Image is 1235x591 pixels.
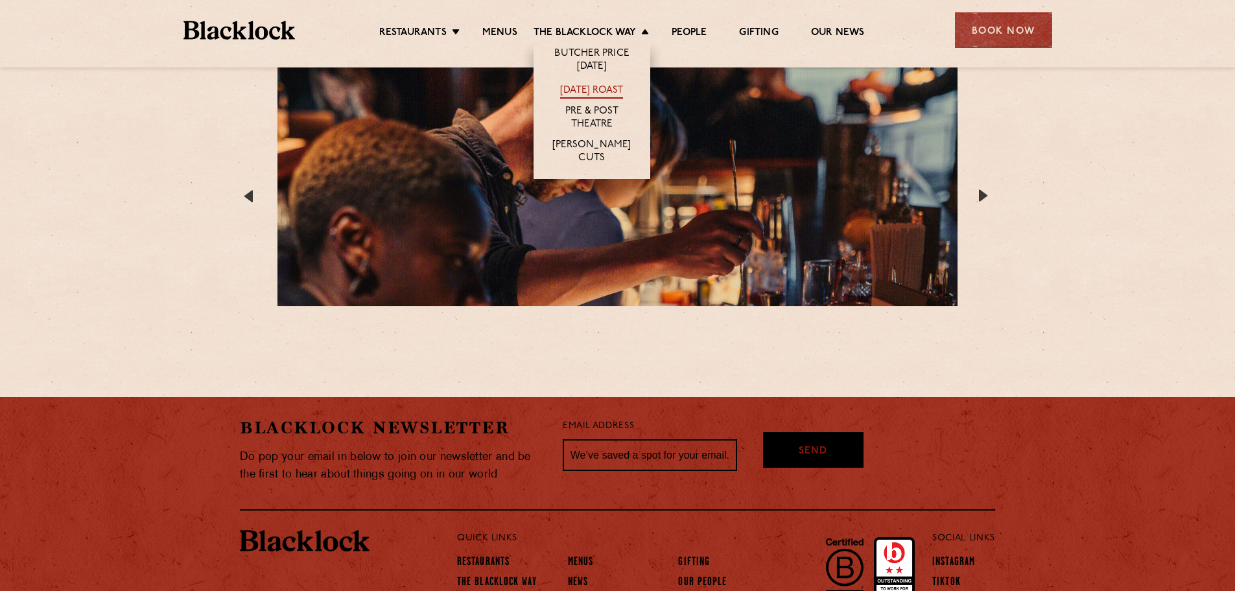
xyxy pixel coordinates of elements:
[955,12,1052,48] div: Book Now
[811,27,865,41] a: Our News
[979,189,992,202] button: Next
[379,27,447,41] a: Restaurants
[240,416,543,439] h2: Blacklock Newsletter
[243,189,256,202] button: Previous
[240,530,370,552] img: BL_Textured_Logo-footer-cropped.svg
[534,27,636,41] a: The Blacklock Way
[932,576,961,590] a: TikTok
[739,27,778,41] a: Gifting
[560,84,623,99] a: [DATE] Roast
[678,556,710,570] a: Gifting
[547,139,637,166] a: [PERSON_NAME] Cuts
[563,439,737,472] input: We’ve saved a spot for your email...
[183,21,296,40] img: BL_Textured_Logo-footer-cropped.svg
[482,27,517,41] a: Menus
[240,448,543,483] p: Do pop your email in below to join our newsletter and be the first to hear about things going on ...
[457,530,889,547] p: Quick Links
[568,576,588,590] a: News
[457,576,537,590] a: The Blacklock Way
[932,556,975,570] a: Instagram
[563,419,634,434] label: Email Address
[568,556,594,570] a: Menus
[672,27,707,41] a: People
[678,576,727,590] a: Our People
[547,105,637,132] a: Pre & Post Theatre
[547,47,637,75] a: Butcher Price [DATE]
[457,556,510,570] a: Restaurants
[799,444,827,459] span: Send
[932,530,995,547] p: Social Links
